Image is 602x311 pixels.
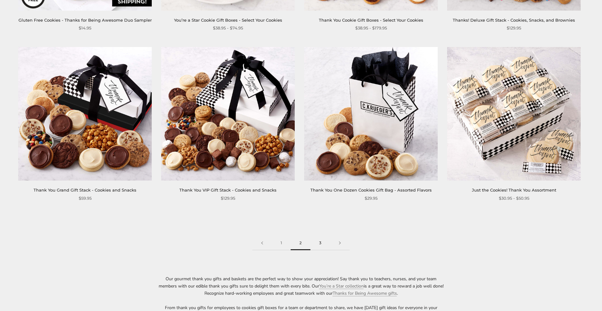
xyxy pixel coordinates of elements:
span: $29.95 [365,195,378,202]
a: Thank You VIP Gift Stack - Cookies and Snacks [179,187,277,192]
a: 1 [272,236,291,250]
span: $38.95 - $179.95 [355,25,387,31]
span: $14.95 [79,25,91,31]
iframe: Sign Up via Text for Offers [5,287,65,306]
a: You’re a Star Cookie Gift Boxes - Select Your Cookies [174,18,282,23]
a: Just the Cookies! Thank You Assortment [472,187,556,192]
p: Our gourmet thank you gifts and baskets are the perfect way to show your appreciation! Say thank ... [157,275,445,297]
a: Thank You Cookie Gift Boxes - Select Your Cookies [319,18,423,23]
a: Gluten Free Cookies - Thanks for Being Awesome Duo Sampler [18,18,152,23]
span: $30.95 - $50.95 [499,195,529,202]
img: Just the Cookies! Thank You Assortment [447,47,581,181]
a: Thanks for Being Awesome gifts [333,290,397,296]
img: Thank You VIP Gift Stack - Cookies and Snacks [161,47,295,181]
span: $38.95 - $74.95 [213,25,243,31]
a: Thank You Grand Gift Stack - Cookies and Snacks [34,187,136,192]
img: Thank You One Dozen Cookies Gift Bag - Assorted Flavors [304,47,438,181]
a: You’re a Star collection [319,283,364,289]
img: Thank You Grand Gift Stack - Cookies and Snacks [18,47,152,181]
a: Thank You One Dozen Cookies Gift Bag - Assorted Flavors [310,187,432,192]
span: $59.95 [79,195,92,202]
span: 2 [291,236,310,250]
span: $129.95 [221,195,235,202]
a: Next page [330,236,350,250]
a: Thanks! Deluxe Gift Stack - Cookies, Snacks, and Brownies [453,18,575,23]
a: Previous page [252,236,272,250]
span: $129.95 [507,25,521,31]
a: 3 [310,236,330,250]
